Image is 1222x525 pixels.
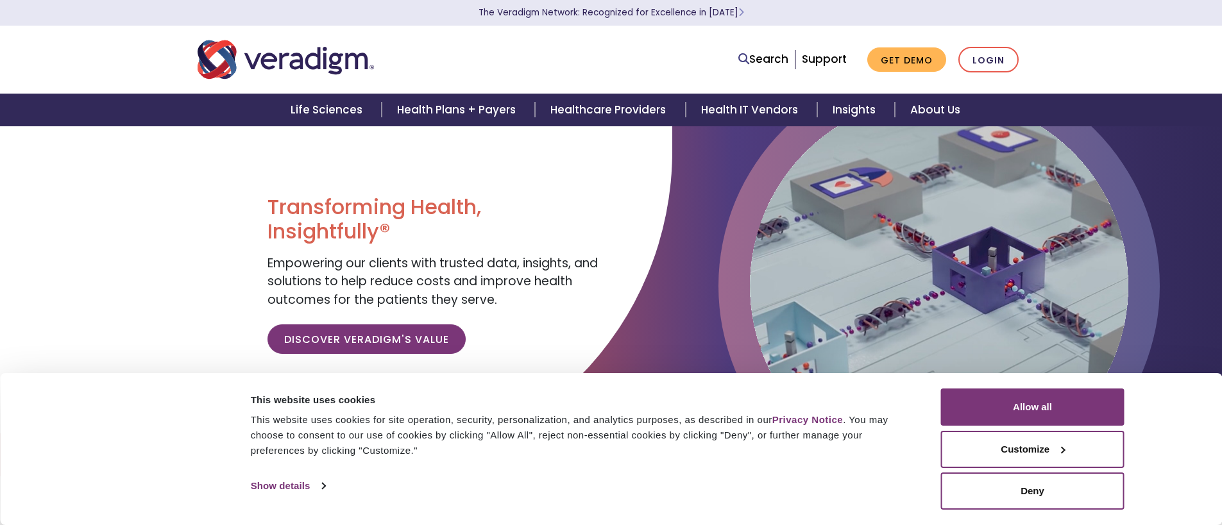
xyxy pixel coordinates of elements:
[802,51,847,67] a: Support
[686,94,817,126] a: Health IT Vendors
[772,414,843,425] a: Privacy Notice
[479,6,744,19] a: The Veradigm Network: Recognized for Excellence in [DATE]Learn More
[251,392,912,408] div: This website uses cookies
[251,476,325,496] a: Show details
[895,94,976,126] a: About Us
[198,38,374,81] img: Veradigm logo
[267,195,601,244] h1: Transforming Health, Insightfully®
[941,388,1124,426] button: Allow all
[251,412,912,458] div: This website uses cookies for site operation, security, personalization, and analytics purposes, ...
[738,51,788,68] a: Search
[867,47,946,72] a: Get Demo
[817,94,895,126] a: Insights
[275,94,382,126] a: Life Sciences
[267,324,466,354] a: Discover Veradigm's Value
[738,6,744,19] span: Learn More
[535,94,685,126] a: Healthcare Providers
[941,472,1124,510] button: Deny
[382,94,535,126] a: Health Plans + Payers
[958,47,1019,73] a: Login
[941,431,1124,468] button: Customize
[267,254,598,308] span: Empowering our clients with trusted data, insights, and solutions to help reduce costs and improv...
